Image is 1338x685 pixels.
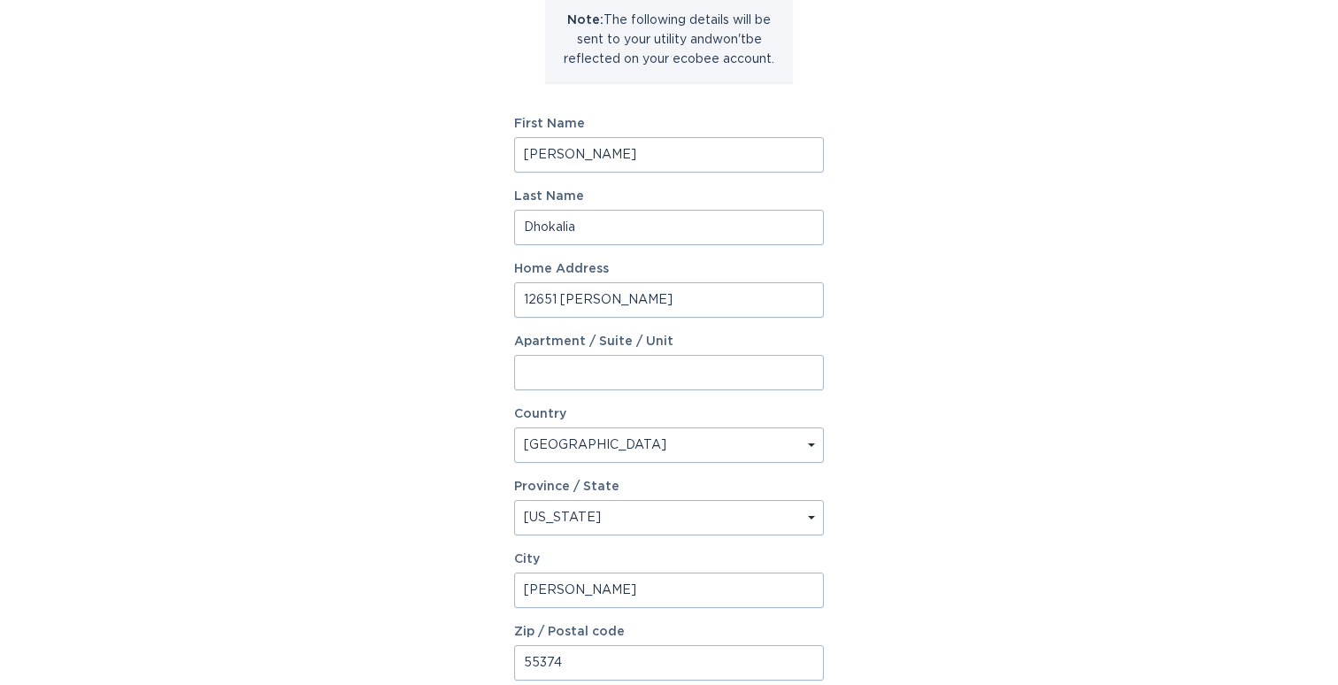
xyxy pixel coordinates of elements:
p: The following details will be sent to your utility and won't be reflected on your ecobee account. [558,11,780,69]
label: City [514,553,824,566]
label: First Name [514,118,824,130]
label: Apartment / Suite / Unit [514,335,824,348]
label: Country [514,408,566,420]
label: Zip / Postal code [514,626,824,638]
label: Last Name [514,190,824,203]
label: Province / State [514,481,619,493]
strong: Note: [567,14,604,27]
label: Home Address [514,263,824,275]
